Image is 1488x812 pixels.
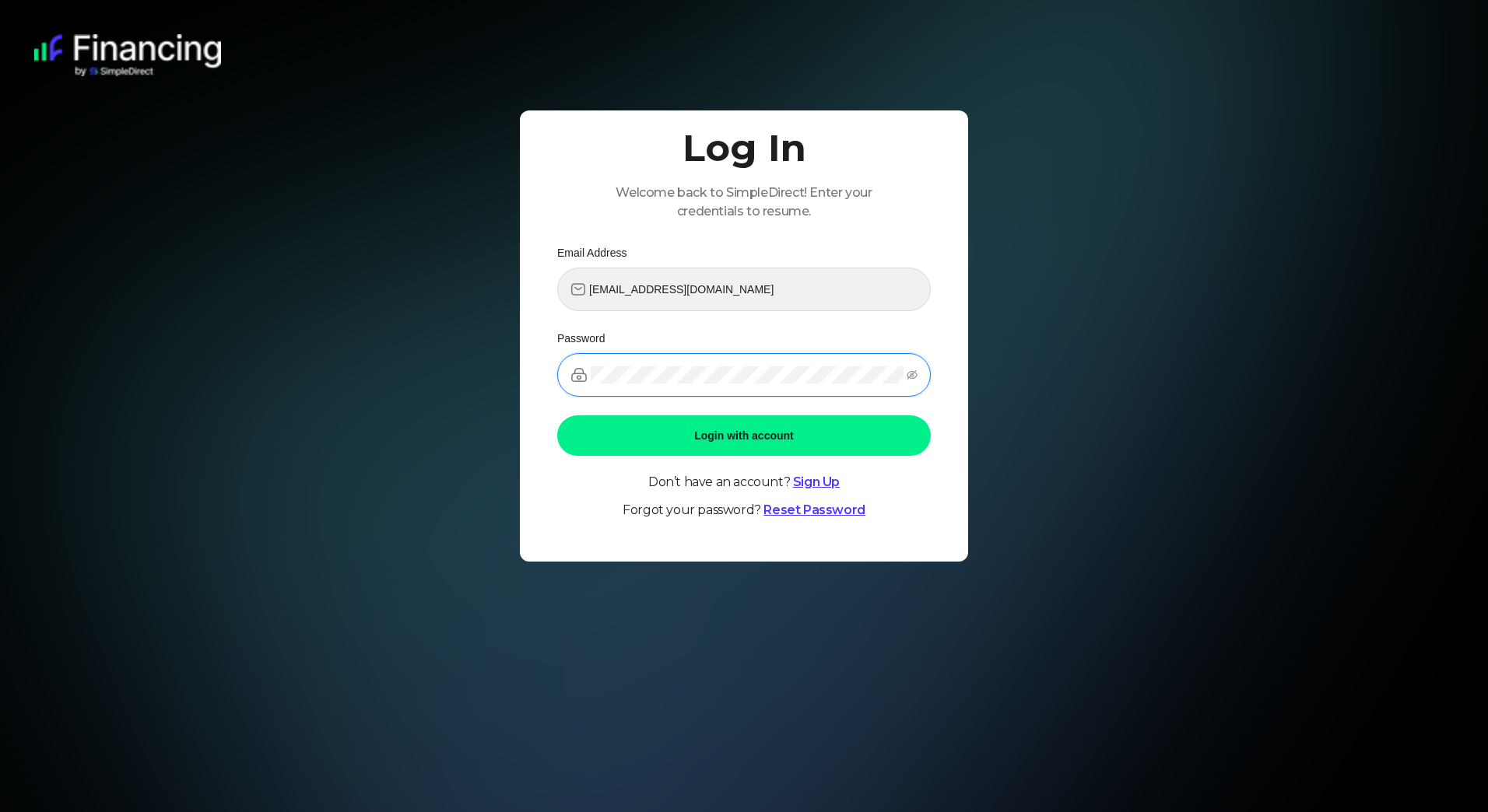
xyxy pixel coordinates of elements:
a: Reset Password [763,502,865,517]
p: Welcome back to SimpleDirect! Enter your credentials to resume. [595,184,893,221]
button: Login with account [557,415,931,456]
h1: Log In [683,129,806,166]
a: Sign Up [793,474,840,489]
label: Password [557,330,616,347]
p: Forgot your password? [557,502,931,518]
p: Don’t have an account? [557,474,931,490]
label: Email Address [557,244,637,261]
input: Enter email address [589,281,918,298]
span: eye-invisible [907,369,918,380]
